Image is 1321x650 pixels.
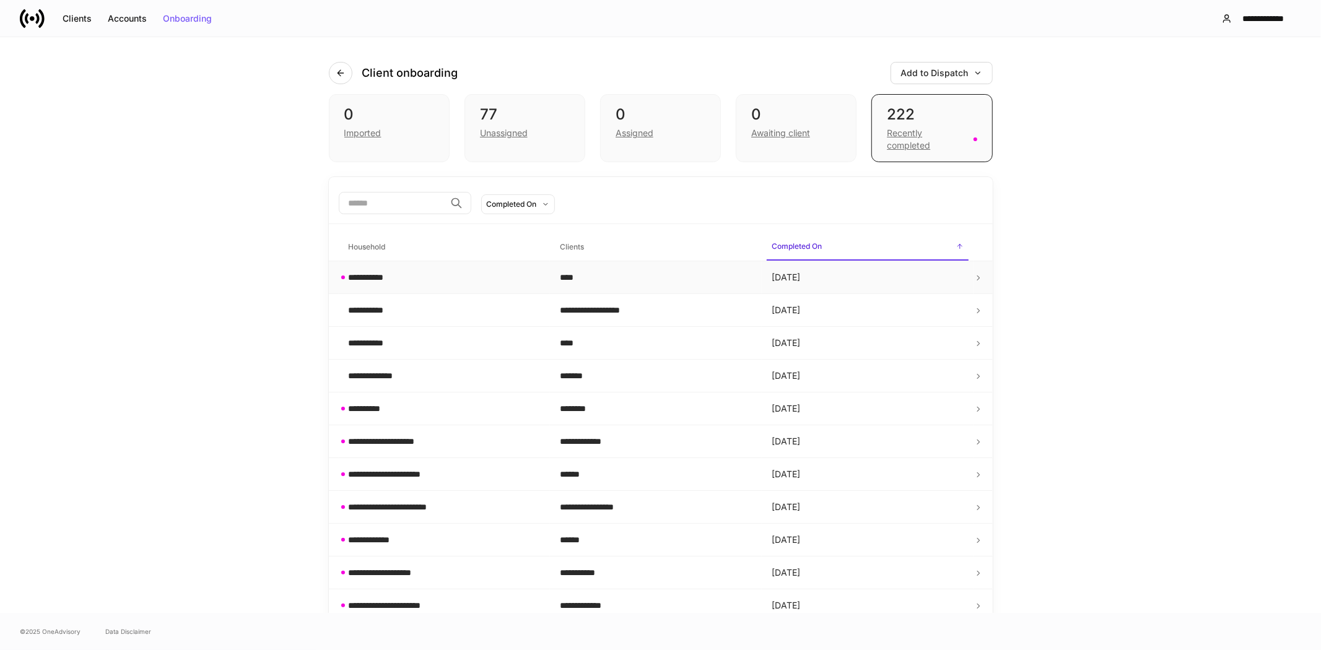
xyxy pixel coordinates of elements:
[887,105,977,124] div: 222
[891,62,993,84] button: Add to Dispatch
[772,240,822,252] h6: Completed On
[464,94,585,162] div: 77Unassigned
[349,241,386,253] h6: Household
[108,14,147,23] div: Accounts
[767,234,969,261] span: Completed On
[751,105,841,124] div: 0
[616,127,653,139] div: Assigned
[762,589,974,622] td: [DATE]
[54,9,100,28] button: Clients
[762,392,974,425] td: [DATE]
[762,524,974,557] td: [DATE]
[762,491,974,524] td: [DATE]
[600,94,721,162] div: 0Assigned
[63,14,92,23] div: Clients
[487,198,537,210] div: Completed On
[362,66,458,80] h4: Client onboarding
[20,626,81,636] span: © 2025 OneAdvisory
[481,194,555,214] button: Completed On
[105,626,151,636] a: Data Disclaimer
[616,105,705,124] div: 0
[901,69,982,77] div: Add to Dispatch
[762,557,974,589] td: [DATE]
[762,327,974,360] td: [DATE]
[329,94,450,162] div: 0Imported
[762,261,974,294] td: [DATE]
[871,94,992,162] div: 222Recently completed
[762,458,974,491] td: [DATE]
[751,127,810,139] div: Awaiting client
[480,127,528,139] div: Unassigned
[555,235,757,260] span: Clients
[163,14,212,23] div: Onboarding
[344,235,546,260] span: Household
[887,127,966,152] div: Recently completed
[344,127,381,139] div: Imported
[560,241,584,253] h6: Clients
[480,105,570,124] div: 77
[100,9,155,28] button: Accounts
[155,9,220,28] button: Onboarding
[736,94,857,162] div: 0Awaiting client
[762,294,974,327] td: [DATE]
[762,360,974,392] td: [DATE]
[344,105,434,124] div: 0
[762,425,974,458] td: [DATE]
